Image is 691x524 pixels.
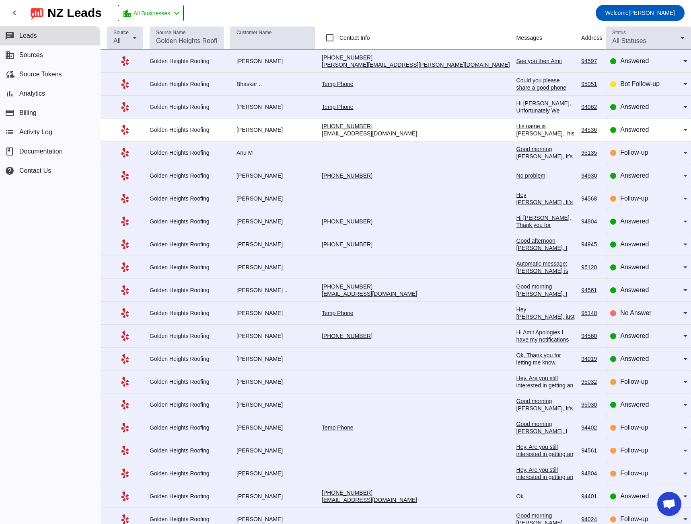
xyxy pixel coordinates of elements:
div: Golden Heights Roofing [150,424,224,431]
div: Golden Heights Roofing [150,195,224,202]
div: Hey, Are you still interested in getting an estimate? Is there a good number to reach you? Best r... [516,375,575,440]
div: Good morning [PERSON_NAME], It's Amit from [GEOGRAPHIC_DATA] Roofing. Are you still interested in... [516,145,575,239]
span: Analytics [19,90,45,97]
div: [PERSON_NAME] [230,332,315,340]
div: Bhaskar .. [230,80,315,88]
span: Answered [620,126,649,133]
span: All Statuses [612,37,646,44]
div: [PERSON_NAME] [230,516,315,523]
div: Ok [516,493,575,500]
div: 94930 [581,172,602,179]
div: 95135 [581,149,602,156]
div: Hi [PERSON_NAME], Unfortunately We cannot give you a price without coming to see the condition of... [516,100,575,194]
div: [PERSON_NAME] [230,195,315,202]
span: Answered [620,172,649,179]
mat-label: Source Name [156,30,185,35]
a: [PHONE_NUMBER] [322,123,372,129]
div: Golden Heights Roofing [150,241,224,248]
span: Answered [620,264,649,270]
mat-icon: chevron_left [10,8,19,18]
mat-icon: Yelp [120,148,130,158]
div: Ok, Thank you for letting me know. [516,352,575,366]
div: [PERSON_NAME] [230,57,315,65]
div: Golden Heights Roofing [150,80,224,88]
span: Leads [19,32,37,39]
mat-icon: Yelp [120,239,130,249]
div: Golden Heights Roofing [150,218,224,225]
span: Follow-up [620,149,648,156]
div: 94945 [581,241,602,248]
a: [PHONE_NUMBER] [322,489,372,496]
div: 94401 [581,493,602,500]
div: 94561 [581,447,602,454]
div: Good morning [PERSON_NAME], It's Amit from [GEOGRAPHIC_DATA] Roofing. Are you still interested in... [516,397,575,491]
a: [PHONE_NUMBER] [322,172,372,179]
a: [PHONE_NUMBER] [322,54,372,61]
div: [PERSON_NAME] [230,470,315,477]
mat-icon: Yelp [120,285,130,295]
mat-icon: Yelp [120,377,130,387]
mat-icon: Yelp [120,171,130,180]
div: Anu M [230,149,315,156]
mat-icon: Yelp [120,308,130,318]
div: No problem [516,172,575,179]
span: Answered [620,241,649,248]
span: Welcome [605,10,629,16]
div: Golden Heights Roofing [150,172,224,179]
mat-icon: Yelp [120,56,130,66]
th: Address [581,26,609,50]
mat-icon: Yelp [120,423,130,432]
span: Answered [620,332,649,339]
a: [PHONE_NUMBER] [322,218,372,225]
div: 95148 [581,309,602,317]
div: Golden Heights Roofing [150,470,224,477]
div: Hey, Are you still interested in getting an estimate? Is there a good number to reach you? Best r... [516,443,575,508]
span: Bot Follow-up [620,80,660,87]
span: [PERSON_NAME] [605,7,675,18]
a: [PHONE_NUMBER] [322,241,372,248]
div: 94402 [581,424,602,431]
div: Could you please share a good phone number to discuss your request in more detail?​ [516,77,575,106]
label: Contact Info [338,34,370,42]
div: Golden Heights Roofing [150,287,224,294]
div: Golden Heights Roofing [150,103,224,111]
a: [EMAIL_ADDRESS][DOMAIN_NAME] [322,497,417,503]
img: logo [31,6,43,20]
a: Temp Phone [322,104,354,110]
mat-icon: list [5,127,14,137]
div: [PERSON_NAME] [230,126,315,133]
div: Golden Heights Roofing [150,493,224,500]
div: [PERSON_NAME] [230,103,315,111]
div: [PERSON_NAME] [230,264,315,271]
div: NZ Leads [47,7,102,18]
mat-icon: Yelp [120,446,130,455]
div: 94568 [581,195,602,202]
input: Golden Heights Roofing [156,36,217,46]
mat-icon: Yelp [120,331,130,341]
div: 94560 [581,332,602,340]
div: 95051 [581,80,602,88]
span: Billing [19,109,37,117]
div: [PERSON_NAME] [230,218,315,225]
div: Golden Heights Roofing [150,516,224,523]
a: [EMAIL_ADDRESS][DOMAIN_NAME] [322,291,417,297]
mat-icon: payment [5,108,14,118]
mat-icon: chevron_left [172,8,181,18]
mat-icon: chat [5,31,14,41]
div: Golden Heights Roofing [150,355,224,362]
div: [PERSON_NAME] [230,355,315,362]
div: 95032 [581,378,602,385]
span: Follow-up [620,424,648,431]
div: [PERSON_NAME] [230,309,315,317]
a: Temp Phone [322,310,354,316]
div: [PERSON_NAME] [230,424,315,431]
span: All Businesses [134,8,170,19]
span: Source Tokens [19,71,62,78]
mat-icon: Yelp [120,125,130,135]
div: [PERSON_NAME] [230,493,315,500]
div: [PERSON_NAME] .. [230,287,315,294]
a: Temp Phone [322,424,354,431]
span: All [113,37,121,44]
span: Follow-up [620,378,648,385]
span: Follow-up [620,470,648,477]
